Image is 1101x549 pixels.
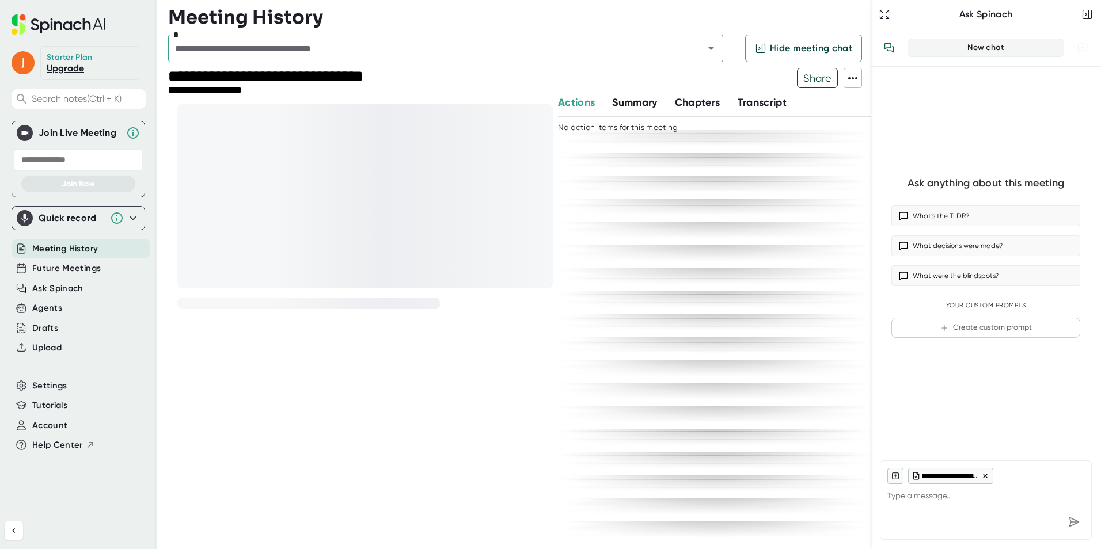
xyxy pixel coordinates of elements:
[32,439,83,452] span: Help Center
[32,341,62,354] button: Upload
[915,43,1057,53] div: New chat
[891,302,1080,310] div: Your Custom Prompts
[891,205,1080,226] button: What’s the TLDR?
[770,41,852,55] span: Hide meeting chat
[62,179,95,189] span: Join Now
[558,123,859,133] div: No action items for this meeting
[891,235,1080,256] button: What decisions were made?
[738,95,787,110] button: Transcript
[798,68,837,88] span: Share
[891,318,1080,338] button: Create custom prompt
[558,95,595,110] button: Actions
[19,127,31,139] img: Join Live Meeting
[5,521,23,540] button: Collapse sidebar
[908,177,1064,190] div: Ask anything about this meeting
[17,207,140,230] div: Quick record
[32,262,101,275] button: Future Meetings
[893,9,1079,20] div: Ask Spinach
[168,6,323,28] h3: Meeting History
[32,282,83,295] button: Ask Spinach
[876,6,893,22] button: Expand to Ask Spinach page
[612,95,657,110] button: Summary
[738,96,787,109] span: Transcript
[612,96,657,109] span: Summary
[12,51,35,74] span: j
[17,121,140,144] div: Join Live MeetingJoin Live Meeting
[32,439,95,452] button: Help Center
[1064,512,1084,532] div: Send message
[32,399,67,412] button: Tutorials
[47,52,93,63] div: Starter Plan
[675,95,720,110] button: Chapters
[39,127,120,139] div: Join Live Meeting
[32,93,143,104] span: Search notes (Ctrl + K)
[32,242,98,256] button: Meeting History
[797,68,838,88] button: Share
[891,265,1080,286] button: What were the blindspots?
[558,96,595,109] span: Actions
[32,419,67,432] button: Account
[21,176,135,192] button: Join Now
[878,36,901,59] button: View conversation history
[675,96,720,109] span: Chapters
[703,40,719,56] button: Open
[745,35,862,62] button: Hide meeting chat
[32,379,67,392] button: Settings
[39,212,104,224] div: Quick record
[1079,6,1095,22] button: Close conversation sidebar
[32,302,62,315] button: Agents
[47,63,84,74] a: Upgrade
[32,322,58,335] button: Drafts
